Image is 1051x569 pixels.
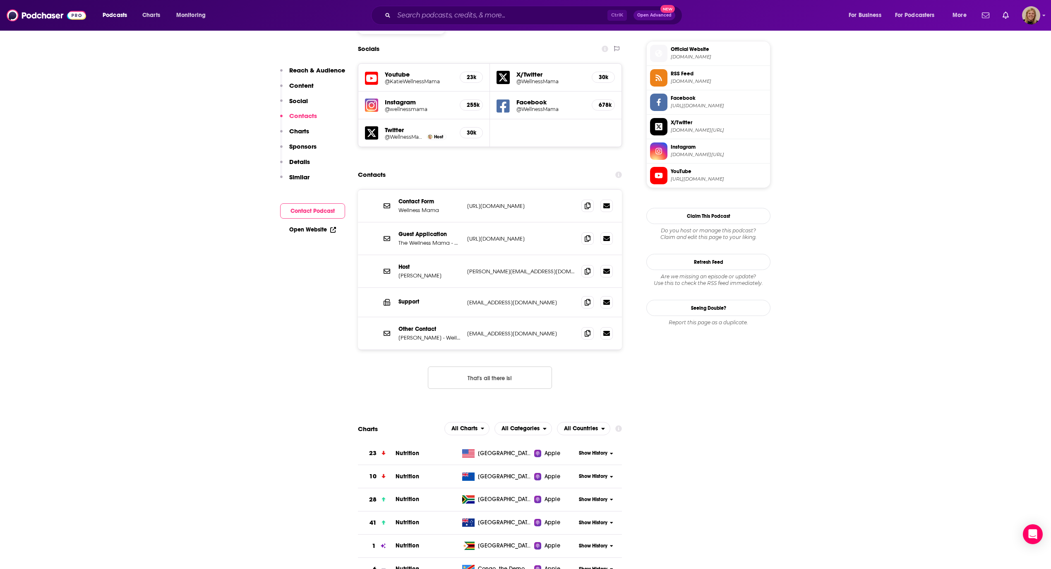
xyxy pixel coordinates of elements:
p: Similar [289,173,310,181]
span: Apple [545,495,560,504]
a: Show notifications dropdown [979,8,993,22]
span: For Podcasters [895,10,935,21]
a: Open Website [289,226,336,233]
button: Similar [280,173,310,188]
span: Ctrl K [607,10,627,21]
span: Apple [545,542,560,550]
p: Support [398,298,461,305]
span: New [660,5,675,13]
p: Details [289,158,310,166]
a: [GEOGRAPHIC_DATA] [459,449,535,458]
a: @wellnessmama [385,106,453,112]
span: Open Advanced [637,13,672,17]
button: open menu [557,422,610,435]
a: [GEOGRAPHIC_DATA] [459,495,535,504]
p: Contact Form [398,198,461,205]
span: Charts [142,10,160,21]
h5: 255k [467,101,476,108]
img: Podchaser - Follow, Share and Rate Podcasts [7,7,86,23]
div: Report this page as a duplicate. [646,319,770,326]
a: Show notifications dropdown [999,8,1012,22]
a: @KatieWellnessMama [385,78,453,84]
p: Guest Application [398,231,461,238]
p: Reach & Audience [289,66,345,74]
button: Contact Podcast [280,203,345,219]
span: Host [434,134,443,140]
button: Refresh Feed [646,254,770,270]
a: 28 [358,488,396,511]
button: Show History [576,519,616,526]
a: Seeing Double? [646,300,770,316]
button: open menu [97,9,138,22]
a: [GEOGRAPHIC_DATA] [459,473,535,481]
span: More [953,10,967,21]
span: Apple [545,449,560,458]
h5: Instagram [385,98,453,106]
span: buzzsprout.com [671,54,767,60]
span: Show History [579,450,607,457]
span: Australia [478,518,532,527]
p: [URL][DOMAIN_NAME] [467,203,575,210]
input: Search podcasts, credits, & more... [394,9,607,22]
span: South Africa [478,495,532,504]
h5: 30k [467,129,476,136]
span: Apple [545,518,560,527]
div: Are we missing an episode or update? Use this to check the RSS feed immediately. [646,273,770,287]
a: Nutrition [396,450,419,457]
button: open menu [947,9,977,22]
a: YouTube[URL][DOMAIN_NAME] [650,167,767,184]
button: open menu [170,9,216,22]
button: open menu [444,422,490,435]
button: Social [280,97,308,112]
h2: Charts [358,425,378,433]
span: United States [478,449,532,458]
a: Official Website[DOMAIN_NAME] [650,45,767,62]
a: Nutrition [396,519,419,526]
span: Apple [545,473,560,481]
img: User Profile [1022,6,1040,24]
p: [EMAIL_ADDRESS][DOMAIN_NAME] [467,330,575,337]
h3: 23 [369,448,377,458]
button: open menu [843,9,892,22]
h5: Twitter [385,126,453,134]
a: 41 [358,511,396,534]
button: Show profile menu [1022,6,1040,24]
button: Show History [576,473,616,480]
a: Instagram[DOMAIN_NAME][URL] [650,142,767,160]
button: Contacts [280,112,317,127]
h3: 1 [372,541,376,551]
button: Sponsors [280,142,317,158]
span: Facebook [671,94,767,102]
span: Zimbabwe [478,542,532,550]
span: Instagram [671,143,767,151]
div: Search podcasts, credits, & more... [379,6,690,25]
h2: Platforms [444,422,490,435]
p: [PERSON_NAME] - Wellness Mama [398,334,461,341]
a: @WellnessMama [516,78,585,84]
a: @WellnessMama [385,134,425,140]
a: Nutrition [396,473,419,480]
a: 1 [358,535,396,557]
span: Podcasts [103,10,127,21]
a: 10 [358,465,396,488]
a: @WellnessMama [516,106,585,112]
p: Contacts [289,112,317,120]
span: Monitoring [176,10,206,21]
h5: 30k [599,74,608,81]
button: Details [280,158,310,173]
span: Show History [579,473,607,480]
a: RSS Feed[DOMAIN_NAME] [650,69,767,87]
span: All Categories [502,426,540,432]
button: Content [280,82,314,97]
span: twitter.com/WellnessMama [671,127,767,133]
h5: Facebook [516,98,585,106]
span: Logged in as avansolkema [1022,6,1040,24]
button: Show History [576,496,616,503]
h5: 678k [599,101,608,108]
span: RSS Feed [671,70,767,77]
h2: Contacts [358,167,386,183]
h3: 28 [369,495,377,504]
a: 23 [358,442,396,465]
